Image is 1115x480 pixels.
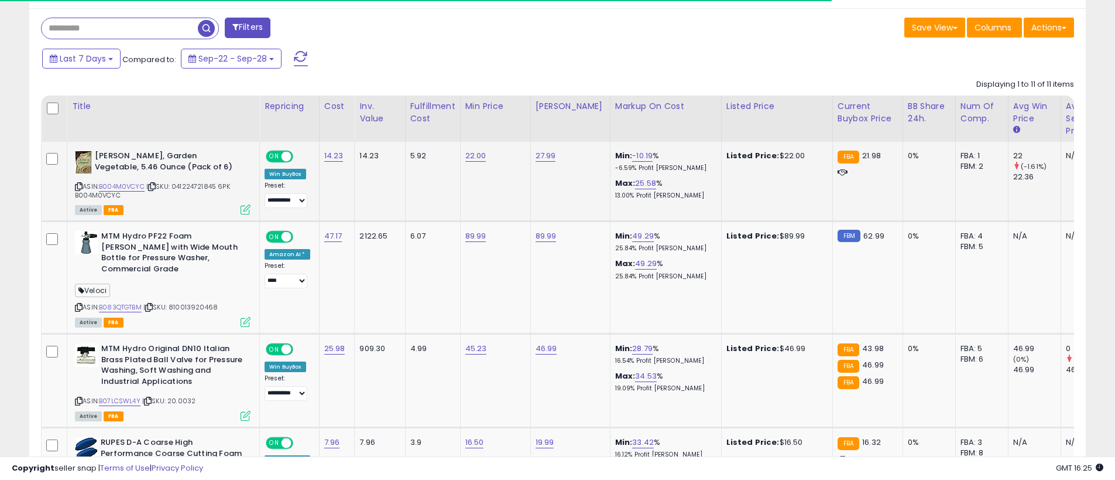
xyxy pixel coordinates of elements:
div: N/A [1066,151,1104,161]
span: ON [267,232,282,242]
div: Avg Selling Price [1066,100,1109,137]
div: 46.99 [1013,365,1061,375]
div: $16.50 [726,437,824,448]
div: Win BuyBox [265,362,306,372]
div: Avg Win Price [1013,100,1056,125]
a: 25.58 [635,178,656,189]
span: FBA [104,205,123,215]
div: $22.00 [726,151,824,161]
div: 0% [908,231,946,241]
b: MTM Hydro Original DN10 Italian Brass Plated Ball Valve for Pressure Washing, Soft Washing and In... [101,343,243,390]
a: B004M0VCYC [99,182,145,192]
a: 45.23 [465,343,487,355]
a: B07LCSWL4Y [99,396,140,406]
span: Columns [975,22,1011,33]
b: Listed Price: [726,150,780,161]
p: 19.09% Profit [PERSON_NAME] [615,384,712,393]
div: Preset: [265,375,310,401]
a: 49.29 [632,230,654,242]
div: Current Buybox Price [838,100,898,125]
b: Listed Price: [726,343,780,354]
a: 22.00 [465,150,486,162]
b: Min: [615,230,633,241]
span: 46.99 [862,376,884,387]
div: [PERSON_NAME] [536,100,605,113]
div: % [615,178,712,200]
div: 7.96 [359,437,396,448]
a: 33.42 [632,437,654,448]
span: Veloci [75,284,110,297]
div: Num of Comp. [960,100,1003,125]
a: 46.99 [536,343,557,355]
div: Win BuyBox [265,169,306,179]
div: ASIN: [75,343,251,420]
a: 49.29 [635,258,657,270]
a: Privacy Policy [152,462,203,474]
p: 13.00% Profit [PERSON_NAME] [615,192,712,200]
div: N/A [1013,231,1052,241]
div: Preset: [265,182,310,208]
a: 27.99 [536,150,556,162]
div: 5.92 [410,151,451,161]
div: 3.9 [410,437,451,448]
p: 25.84% Profit [PERSON_NAME] [615,244,712,253]
div: $89.99 [726,231,824,241]
span: | SKU: 810013920468 [143,302,218,312]
button: Filters [225,18,270,38]
div: 2122.65 [359,231,396,241]
span: ON [267,152,282,162]
b: Min: [615,343,633,354]
a: 25.98 [324,343,345,355]
div: FBA: 4 [960,231,999,241]
p: -6.59% Profit [PERSON_NAME] [615,164,712,172]
a: 89.99 [465,230,486,242]
button: Actions [1024,18,1074,38]
span: OFF [291,232,310,242]
a: 34.53 [635,370,657,382]
span: ON [267,438,282,448]
div: seller snap | | [12,463,203,474]
b: Listed Price: [726,437,780,448]
small: (-100%) [1073,355,1100,364]
div: Fulfillment Cost [410,100,455,125]
div: % [615,231,712,253]
div: % [615,258,712,280]
a: -10.19 [632,150,653,162]
div: 0% [908,151,946,161]
div: % [615,151,712,172]
div: FBM: 2 [960,161,999,172]
span: FBA [104,318,123,328]
small: Avg Win Price. [1013,125,1020,135]
div: 909.30 [359,343,396,354]
div: FBA: 3 [960,437,999,448]
div: N/A [1066,231,1104,241]
b: RUPES D-A Coarse High Performance Coarse Cutting Foam Pad 2-Pack (4" Face, 3" Backing) [101,437,243,473]
div: Listed Price [726,100,828,113]
div: Inv. value [359,100,400,125]
a: 19.99 [536,437,554,448]
span: All listings currently available for purchase on Amazon [75,205,102,215]
div: Markup on Cost [615,100,716,113]
div: N/A [1066,437,1104,448]
a: 16.50 [465,437,484,448]
div: Repricing [265,100,314,113]
small: (0%) [1013,355,1030,364]
small: (-1.61%) [1021,162,1047,171]
span: | SKU: 041224721845 6PK B004M0VCYC [75,182,230,199]
div: % [615,437,712,459]
a: 7.96 [324,437,340,448]
span: OFF [291,345,310,355]
span: Sep-22 - Sep-28 [198,53,267,64]
span: OFF [291,152,310,162]
div: N/A [1013,437,1052,448]
span: 43.98 [862,343,884,354]
b: Listed Price: [726,230,780,241]
a: 89.99 [536,230,557,242]
div: $46.99 [726,343,824,354]
a: 47.17 [324,230,342,242]
img: 3178PH9p3XL._SL40_.jpg [75,231,98,254]
span: OFF [291,438,310,448]
span: 62.99 [863,230,884,241]
div: 6.07 [410,231,451,241]
small: FBA [838,376,859,389]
